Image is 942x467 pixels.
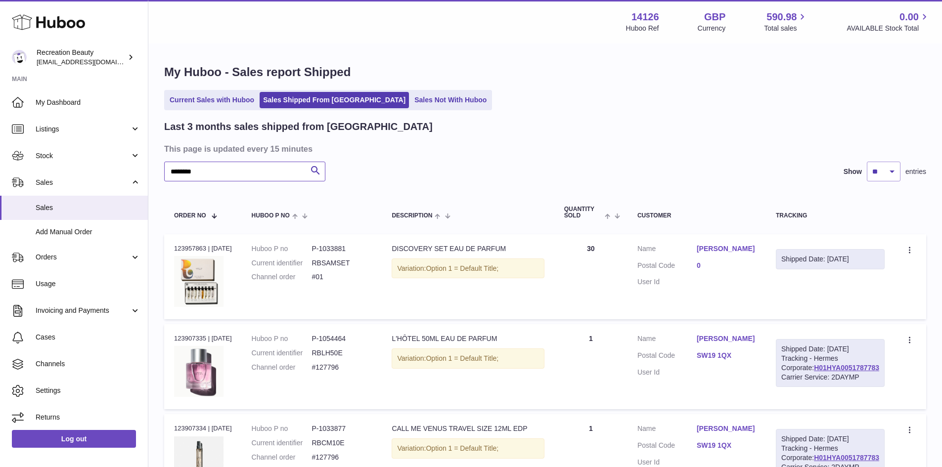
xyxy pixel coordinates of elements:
[312,244,372,254] dd: P-1033881
[174,244,232,253] div: 123957863 | [DATE]
[36,413,140,422] span: Returns
[312,424,372,433] dd: P-1033877
[312,272,372,282] dd: #01
[252,438,312,448] dt: Current identifier
[174,334,232,343] div: 123907335 | [DATE]
[554,234,628,319] td: 30
[781,255,879,264] div: Shipped Date: [DATE]
[426,354,498,362] span: Option 1 = Default Title;
[37,48,126,67] div: Recreation Beauty
[37,58,145,66] span: [EMAIL_ADDRESS][DOMAIN_NAME]
[564,206,602,219] span: Quantity Sold
[426,444,498,452] span: Option 1 = Default Title;
[844,167,862,176] label: Show
[174,212,206,219] span: Order No
[312,334,372,343] dd: P-1054464
[392,438,544,459] div: Variation:
[637,441,697,453] dt: Postal Code
[411,92,490,108] a: Sales Not With Huboo
[252,244,312,254] dt: Huboo P no
[36,333,140,342] span: Cases
[312,438,372,448] dd: RBCM10E
[312,363,372,372] dd: #127796
[252,212,290,219] span: Huboo P no
[252,348,312,358] dt: Current identifier
[697,244,756,254] a: [PERSON_NAME]
[392,244,544,254] div: DISCOVERY SET EAU DE PARFUM
[814,454,879,462] a: H01HYA0051787783
[697,351,756,360] a: SW19 1QX
[166,92,258,108] a: Current Sales with Huboo
[637,212,756,219] div: Customer
[36,151,130,161] span: Stock
[697,441,756,450] a: SW19 1QX
[626,24,659,33] div: Huboo Ref
[174,256,224,307] img: ANWD_12ML.jpg
[637,351,697,363] dt: Postal Code
[312,258,372,268] dd: RBSAMSET
[174,346,224,397] img: L_Hotel50mlEDP_fb8cbf51-0a96-4018-bf74-25b031e99fa4.jpg
[764,24,808,33] span: Total sales
[847,24,930,33] span: AVAILABLE Stock Total
[697,424,756,433] a: [PERSON_NAME]
[631,10,659,24] strong: 14126
[899,10,919,24] span: 0.00
[814,364,879,372] a: H01HYA0051787783
[776,339,885,387] div: Tracking - Hermes Corporate:
[392,348,544,369] div: Variation:
[637,368,697,377] dt: User Id
[260,92,409,108] a: Sales Shipped From [GEOGRAPHIC_DATA]
[36,279,140,289] span: Usage
[781,373,879,382] div: Carrier Service: 2DAYMP
[905,167,926,176] span: entries
[36,203,140,212] span: Sales
[392,424,544,433] div: CALL ME VENUS TRAVEL SIZE 12ML EDP
[392,212,432,219] span: Description
[252,272,312,282] dt: Channel order
[252,334,312,343] dt: Huboo P no
[174,424,232,433] div: 123907334 | [DATE]
[252,258,312,268] dt: Current identifier
[392,334,544,343] div: L'HÔTEL 50ML EAU DE PARFUM
[776,212,885,219] div: Tracking
[12,50,27,65] img: internalAdmin-14126@internal.huboo.com
[36,253,130,262] span: Orders
[36,98,140,107] span: My Dashboard
[847,10,930,33] a: 0.00 AVAILABLE Stock Total
[392,258,544,279] div: Variation:
[637,261,697,273] dt: Postal Code
[252,453,312,462] dt: Channel order
[36,178,130,187] span: Sales
[637,334,697,346] dt: Name
[164,143,924,154] h3: This page is updated every 15 minutes
[781,344,879,354] div: Shipped Date: [DATE]
[764,10,808,33] a: 590.98 Total sales
[554,324,628,409] td: 1
[637,424,697,436] dt: Name
[36,306,130,315] span: Invoicing and Payments
[312,348,372,358] dd: RBLH50E
[252,363,312,372] dt: Channel order
[426,264,498,272] span: Option 1 = Default Title;
[164,64,926,80] h1: My Huboo - Sales report Shipped
[697,334,756,343] a: [PERSON_NAME]
[698,24,726,33] div: Currency
[164,120,433,133] h2: Last 3 months sales shipped from [GEOGRAPHIC_DATA]
[36,125,130,134] span: Listings
[637,244,697,256] dt: Name
[312,453,372,462] dd: #127796
[12,430,136,448] a: Log out
[36,386,140,395] span: Settings
[637,277,697,287] dt: User Id
[36,359,140,369] span: Channels
[36,227,140,237] span: Add Manual Order
[697,261,756,270] a: 0
[637,458,697,467] dt: User Id
[252,424,312,433] dt: Huboo P no
[781,434,879,444] div: Shipped Date: [DATE]
[704,10,725,24] strong: GBP
[766,10,797,24] span: 590.98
